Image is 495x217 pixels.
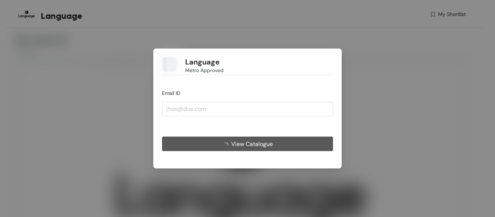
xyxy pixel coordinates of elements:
[162,57,176,72] img: Buyer Portal
[231,139,273,148] span: View Catalogue
[185,58,220,67] h1: Language
[222,142,231,148] span: loading
[162,90,180,96] span: Email ID
[185,66,224,74] span: Metro Approved
[162,137,333,151] button: View Catalogue
[162,102,333,116] input: jhon@doe.com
